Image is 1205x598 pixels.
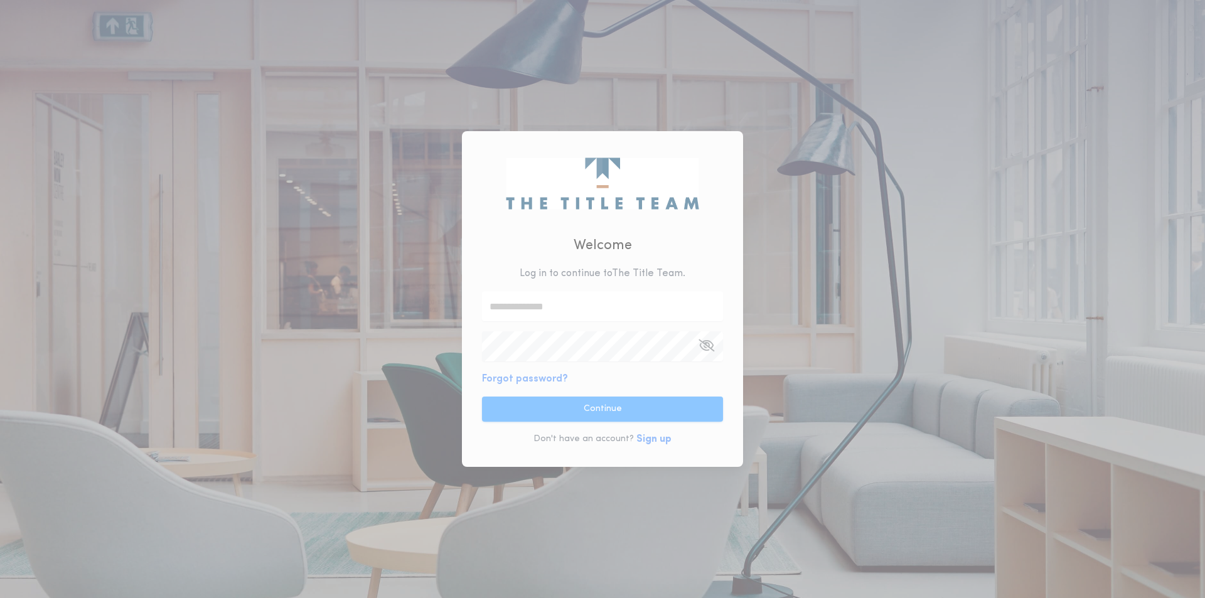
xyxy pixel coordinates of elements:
[520,266,685,281] p: Log in to continue to The Title Team .
[506,158,699,209] img: logo
[482,397,723,422] button: Continue
[533,433,634,446] p: Don't have an account?
[482,371,568,387] button: Forgot password?
[574,235,632,256] h2: Welcome
[636,432,672,447] button: Sign up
